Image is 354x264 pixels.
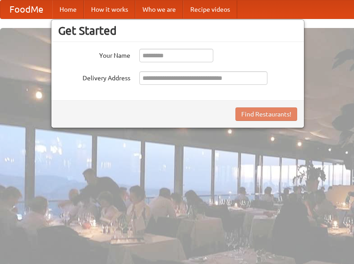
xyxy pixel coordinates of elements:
[183,0,237,19] a: Recipe videos
[58,71,130,83] label: Delivery Address
[0,0,52,19] a: FoodMe
[235,107,297,121] button: Find Restaurants!
[52,0,84,19] a: Home
[58,24,297,37] h3: Get Started
[135,0,183,19] a: Who we are
[84,0,135,19] a: How it works
[58,49,130,60] label: Your Name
